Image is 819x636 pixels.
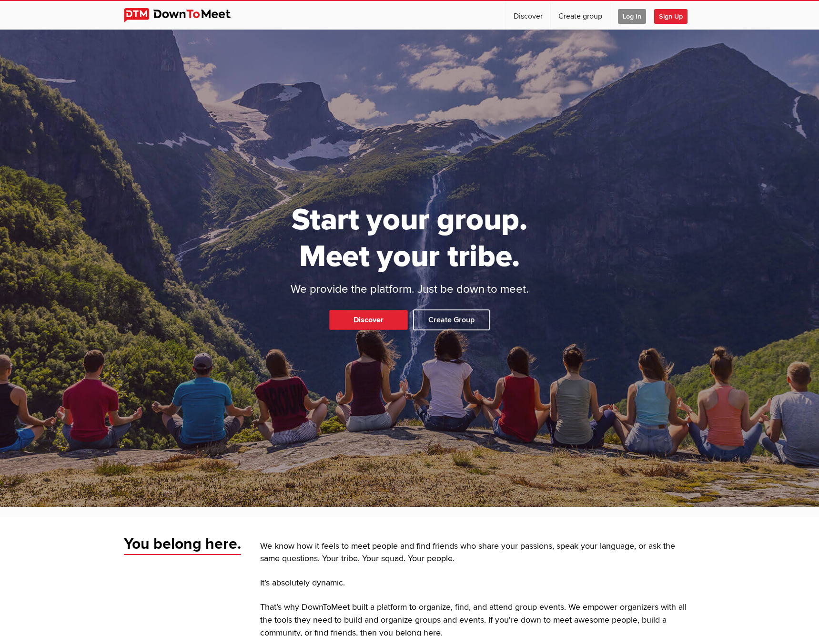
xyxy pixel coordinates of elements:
[654,1,695,30] a: Sign Up
[413,309,490,330] a: Create Group
[260,577,696,590] p: It’s absolutely dynamic.
[506,1,550,30] a: Discover
[610,1,654,30] a: Log In
[618,9,646,24] span: Log In
[654,9,688,24] span: Sign Up
[329,310,408,330] a: Discover
[551,1,610,30] a: Create group
[260,540,696,566] p: We know how it feels to meet people and find friends who share your passions, speak your language...
[255,202,565,275] h1: Start your group. Meet your tribe.
[124,8,245,22] img: DownToMeet
[124,534,241,555] span: You belong here.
